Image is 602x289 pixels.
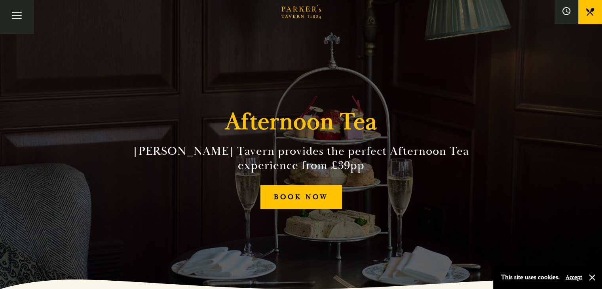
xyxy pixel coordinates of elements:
[588,274,596,281] button: Close and accept
[121,144,482,173] h2: [PERSON_NAME] Tavern provides the perfect Afternoon Tea experience from £39pp
[566,274,582,281] button: Accept
[225,108,377,136] h1: Afternoon Tea
[260,185,342,209] a: BOOK NOW
[501,272,560,283] p: This site uses cookies.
